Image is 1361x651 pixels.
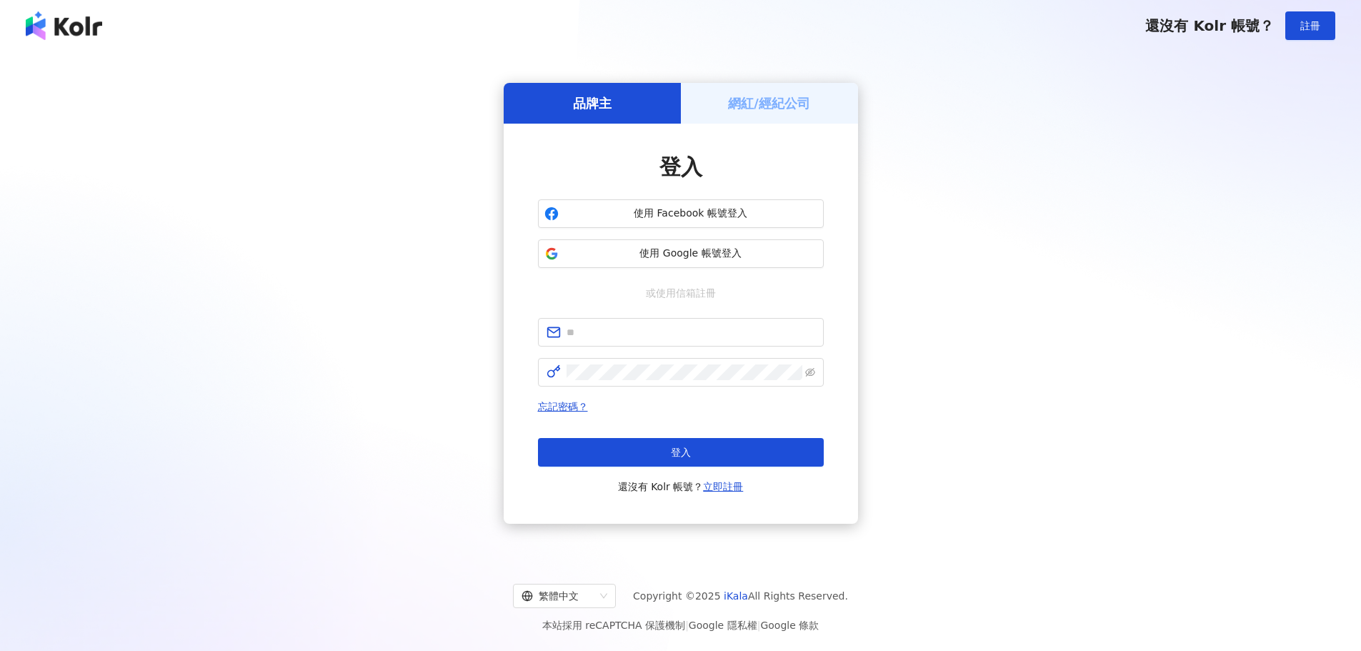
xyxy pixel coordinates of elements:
[618,478,744,495] span: 還沒有 Kolr 帳號？
[1285,11,1335,40] button: 註冊
[1145,17,1274,34] span: 還沒有 Kolr 帳號？
[757,620,761,631] span: |
[685,620,689,631] span: |
[1300,20,1320,31] span: 註冊
[564,207,817,221] span: 使用 Facebook 帳號登入
[689,620,757,631] a: Google 隱私權
[760,620,819,631] a: Google 條款
[805,367,815,377] span: eye-invisible
[538,438,824,467] button: 登入
[26,11,102,40] img: logo
[573,94,612,112] h5: 品牌主
[659,154,702,179] span: 登入
[724,590,748,602] a: iKala
[542,617,819,634] span: 本站採用 reCAPTCHA 保護機制
[636,285,726,301] span: 或使用信箱註冊
[538,199,824,228] button: 使用 Facebook 帳號登入
[538,239,824,268] button: 使用 Google 帳號登入
[564,247,817,261] span: 使用 Google 帳號登入
[633,587,848,605] span: Copyright © 2025 All Rights Reserved.
[671,447,691,458] span: 登入
[522,585,594,607] div: 繁體中文
[538,401,588,412] a: 忘記密碼？
[728,94,810,112] h5: 網紅/經紀公司
[703,481,743,492] a: 立即註冊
